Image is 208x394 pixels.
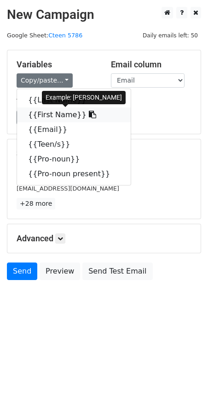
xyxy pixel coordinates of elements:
[17,233,191,244] h5: Advanced
[42,91,126,104] div: Example: [PERSON_NAME]
[82,263,152,280] a: Send Test Email
[139,32,201,39] a: Daily emails left: 50
[162,350,208,394] iframe: Chat Widget
[7,32,82,39] small: Google Sheet:
[17,93,131,107] a: {{Last Name}}
[17,122,131,137] a: {{Email}}
[40,263,80,280] a: Preview
[48,32,82,39] a: Cteen 5786
[17,107,131,122] a: {{First Name}}
[17,198,55,209] a: +28 more
[17,73,73,88] a: Copy/paste...
[7,7,201,23] h2: New Campaign
[17,60,97,70] h5: Variables
[17,137,131,152] a: {{Teen/s}}
[17,152,131,167] a: {{Pro-noun}}
[139,30,201,41] span: Daily emails left: 50
[17,167,131,181] a: {{Pro-noun present}}
[111,60,191,70] h5: Email column
[7,263,37,280] a: Send
[17,185,119,192] small: [EMAIL_ADDRESS][DOMAIN_NAME]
